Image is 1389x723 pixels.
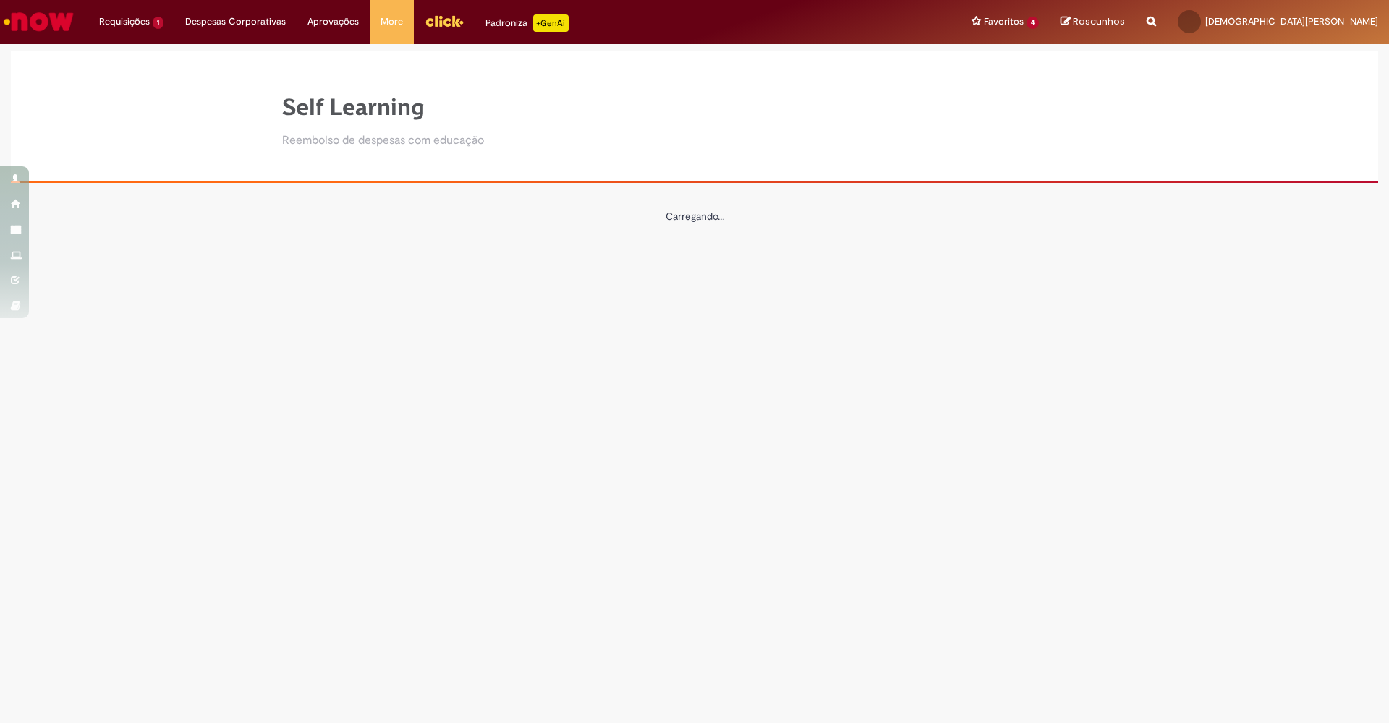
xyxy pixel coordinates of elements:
[485,14,569,32] div: Padroniza
[185,14,286,29] span: Despesas Corporativas
[307,14,359,29] span: Aprovações
[282,95,484,120] h1: Self Learning
[1073,14,1125,28] span: Rascunhos
[1,7,76,36] img: ServiceNow
[1205,15,1378,27] span: [DEMOGRAPHIC_DATA][PERSON_NAME]
[984,14,1024,29] span: Favoritos
[282,209,1107,223] center: Carregando...
[282,134,484,147] h2: Reembolso de despesas com educação
[153,17,163,29] span: 1
[99,14,150,29] span: Requisições
[1061,15,1125,29] a: Rascunhos
[1027,17,1039,29] span: 4
[533,14,569,32] p: +GenAi
[425,10,464,32] img: click_logo_yellow_360x200.png
[381,14,403,29] span: More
